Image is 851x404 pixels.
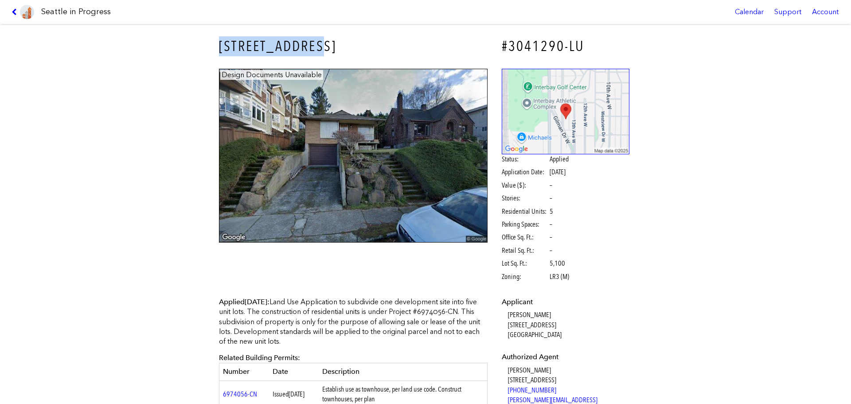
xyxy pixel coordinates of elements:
span: – [550,220,552,229]
img: 2538_14TH_AVE_W_SEATTLE.jpg [219,69,488,243]
span: – [550,193,552,203]
span: Application Date: [502,167,548,177]
span: Value ($): [502,180,548,190]
a: 6974056-CN [223,390,257,398]
th: Date [269,363,319,380]
th: Description [319,363,488,380]
img: staticmap [502,69,630,154]
span: – [550,246,552,255]
span: [DATE] [245,298,267,306]
span: Applied [550,154,569,164]
span: Zoning: [502,272,548,282]
a: [PHONE_NUMBER] [508,386,556,394]
dt: Applicant [502,297,630,307]
span: [DATE] [289,390,304,398]
span: Office Sq. Ft.: [502,232,548,242]
span: – [550,180,552,190]
span: Lot Sq. Ft.: [502,259,548,268]
span: Related Building Permits: [219,353,300,362]
span: [DATE] [550,168,566,176]
h1: Seattle in Progress [41,6,111,17]
figcaption: Design Documents Unavailable [220,70,323,80]
h3: [STREET_ADDRESS] [219,36,488,56]
dt: Authorized Agent [502,352,630,362]
img: favicon-96x96.png [20,5,34,19]
span: Applied : [219,298,269,306]
span: – [550,232,552,242]
span: Status: [502,154,548,164]
h4: #3041290-LU [502,36,630,56]
dd: [PERSON_NAME] [STREET_ADDRESS] [GEOGRAPHIC_DATA] [508,310,630,340]
th: Number [219,363,269,380]
span: Residential Units: [502,207,548,216]
span: 5 [550,207,553,216]
span: Stories: [502,193,548,203]
p: Land Use Application to subdivide one development site into five unit lots. The construction of r... [219,297,488,347]
span: LR3 (M) [550,272,569,282]
span: Parking Spaces: [502,220,548,229]
span: 5,100 [550,259,565,268]
span: Retail Sq. Ft.: [502,246,548,255]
